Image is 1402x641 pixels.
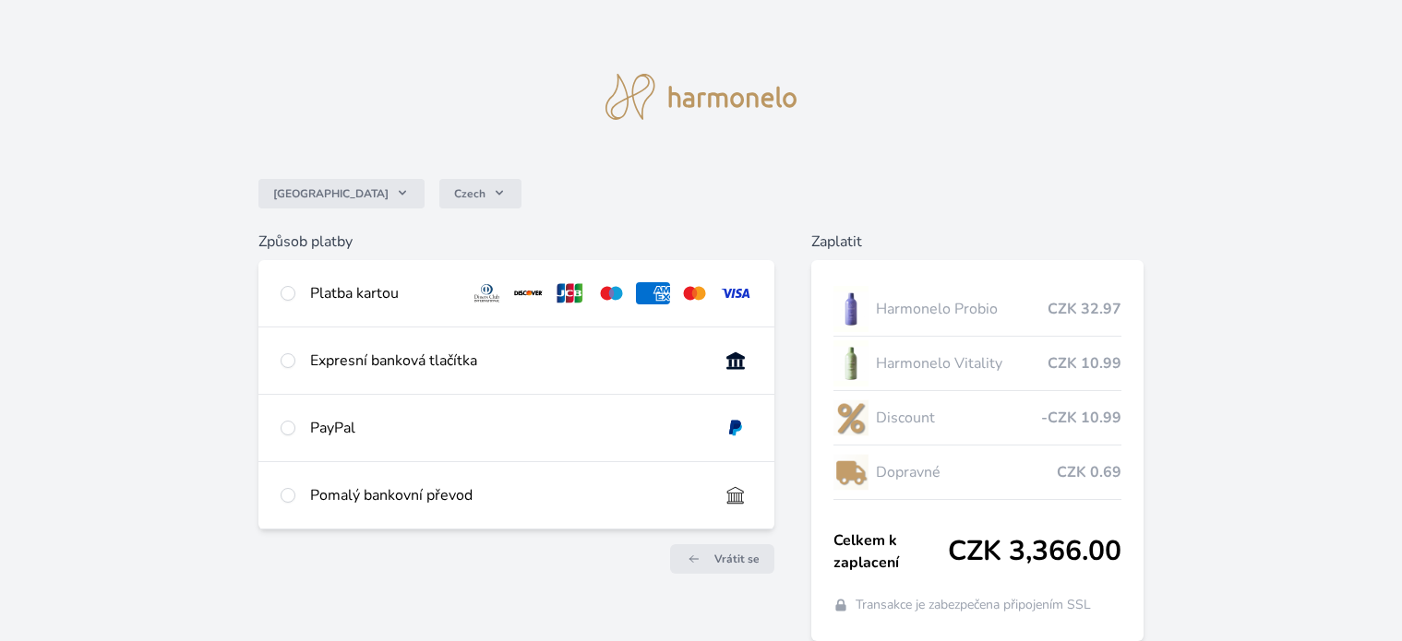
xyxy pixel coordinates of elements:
span: Celkem k zaplacení [833,529,948,574]
span: Harmonelo Vitality [876,352,1048,374]
span: Transakce je zabezpečena připojením SSL [856,596,1091,614]
img: CLEAN_PROBIO_se_stinem_x-lo.jpg [833,286,869,332]
img: visa.svg [719,282,753,304]
span: CZK 0.69 [1057,461,1121,483]
span: CZK 3,366.00 [948,535,1121,568]
span: Vrátit se [714,552,760,566]
div: Pomalý bankovní převod [310,484,704,506]
img: maestro.svg [594,282,629,304]
img: delivery-lo.png [833,449,869,495]
button: [GEOGRAPHIC_DATA] [258,179,425,208]
div: Expresní banková tlačítka [310,350,704,372]
span: CZK 10.99 [1048,352,1121,374]
span: CZK 32.97 [1048,298,1121,320]
img: CLEAN_VITALITY_se_stinem_x-lo.jpg [833,340,869,386]
button: Czech [439,179,521,208]
img: paypal.svg [719,417,753,439]
span: -CZK 10.99 [1041,407,1121,429]
div: Platba kartou [310,282,455,304]
h6: Zaplatit [811,231,1144,253]
span: Dopravné [876,461,1057,483]
div: PayPal [310,417,704,439]
img: mc.svg [677,282,712,304]
span: Harmonelo Probio [876,298,1048,320]
span: Czech [454,186,485,201]
img: bankTransfer_IBAN.svg [719,484,753,506]
span: [GEOGRAPHIC_DATA] [273,186,389,201]
img: logo.svg [605,74,797,120]
img: discover.svg [511,282,545,304]
h6: Způsob platby [258,231,775,253]
a: Vrátit se [670,544,774,574]
img: diners.svg [470,282,504,304]
img: jcb.svg [553,282,587,304]
img: discount-lo.png [833,395,869,441]
span: Discount [876,407,1041,429]
img: amex.svg [636,282,670,304]
img: onlineBanking_CZ.svg [719,350,753,372]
